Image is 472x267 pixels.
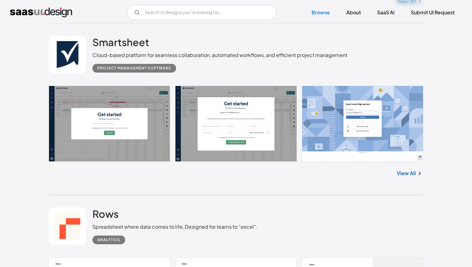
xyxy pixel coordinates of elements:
a: Smartsheet [92,36,149,51]
div: Cloud-based platform for seamless collaboration, automated workflows, and efficient project manag... [92,51,347,59]
a: SaaS Ai [370,6,402,19]
h2: Rows [92,207,119,220]
input: Search UI designs you're looking for... [127,5,277,20]
a: View All [397,169,416,177]
div: Analytics [97,236,120,244]
form: Email Form [127,5,277,20]
a: home [10,7,72,17]
h2: Smartsheet [92,36,149,48]
a: Submit UI Request [403,6,462,19]
a: Rows [92,207,119,223]
a: About [339,6,368,19]
div: Project Management Software [97,64,171,72]
div: Spreadsheet where data comes to life, Designed for teams to “excel”. [92,223,258,231]
a: Browse [304,6,337,19]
